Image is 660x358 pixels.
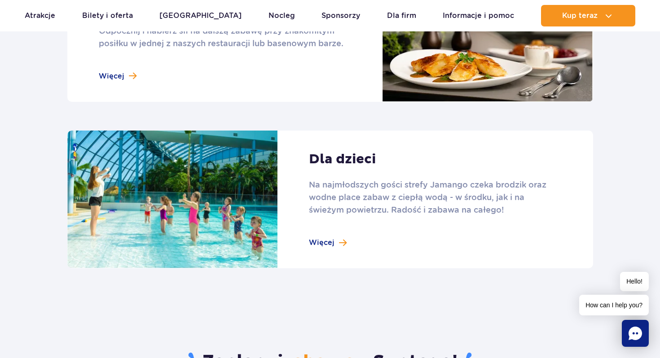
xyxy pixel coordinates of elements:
a: [GEOGRAPHIC_DATA] [159,5,242,26]
a: Informacje i pomoc [443,5,514,26]
div: Chat [622,320,649,347]
span: Hello! [620,272,649,291]
a: Dla firm [387,5,416,26]
a: Nocleg [268,5,295,26]
a: Sponsorzy [321,5,360,26]
span: How can I help you? [579,295,649,315]
a: Atrakcje [25,5,55,26]
a: Bilety i oferta [82,5,133,26]
span: Kup teraz [562,12,598,20]
button: Kup teraz [541,5,635,26]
